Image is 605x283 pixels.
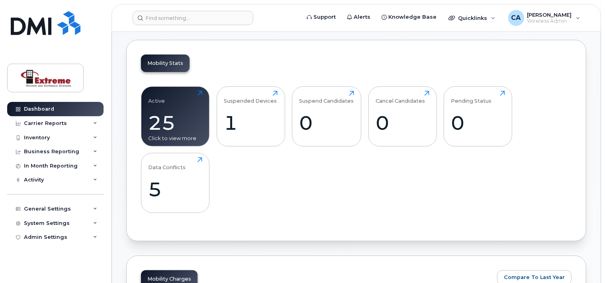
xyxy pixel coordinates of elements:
[458,15,487,21] span: Quicklinks
[224,91,278,142] a: Suspended Devices1
[133,11,253,25] input: Find something...
[313,13,336,21] span: Support
[149,157,202,208] a: Data Conflicts5
[503,10,586,26] div: Charlie Arsenault
[149,135,202,142] div: Click to view more
[224,111,278,135] div: 1
[301,9,341,25] a: Support
[224,91,277,104] div: Suspended Devices
[354,13,370,21] span: Alerts
[149,91,202,142] a: Active25Click to view more
[341,9,376,25] a: Alerts
[149,157,186,170] div: Data Conflicts
[149,178,202,201] div: 5
[300,91,354,104] div: Suspend Candidates
[527,12,572,18] span: [PERSON_NAME]
[451,111,505,135] div: 0
[376,91,425,104] div: Cancel Candidates
[376,9,442,25] a: Knowledge Base
[300,111,354,135] div: 0
[451,91,505,142] a: Pending Status0
[504,273,565,281] span: Compare To Last Year
[527,18,572,24] span: Wireless Admin
[511,13,521,23] span: CA
[376,91,429,142] a: Cancel Candidates0
[443,10,501,26] div: Quicklinks
[149,91,165,104] div: Active
[451,91,492,104] div: Pending Status
[149,111,202,135] div: 25
[300,91,354,142] a: Suspend Candidates0
[376,111,429,135] div: 0
[388,13,437,21] span: Knowledge Base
